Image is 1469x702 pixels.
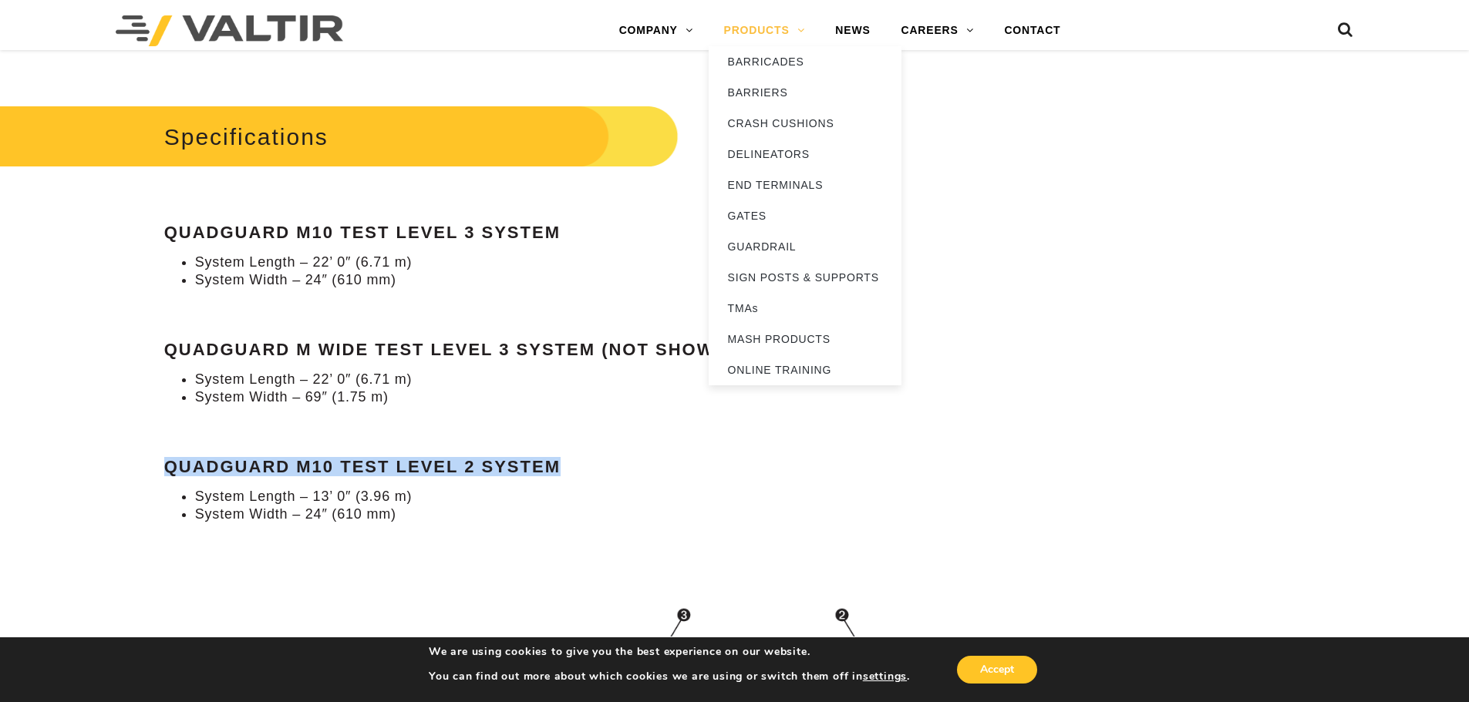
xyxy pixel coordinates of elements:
strong: QuadGuard M10 Test Level 2 System [164,457,561,476]
button: Accept [957,656,1037,684]
a: PRODUCTS [709,15,820,46]
strong: QuadGuard M10 Test Level 3 System [164,223,561,242]
a: CRASH CUSHIONS [709,108,901,139]
a: COMPANY [604,15,709,46]
p: You can find out more about which cookies we are using or switch them off in . [429,670,910,684]
strong: QuadGuard M Wide Test Level 3 System (not shown) [164,340,736,359]
li: System Width – 24″ (610 mm) [195,506,938,523]
img: Valtir [116,15,343,46]
li: System Width – 69″ (1.75 m) [195,388,938,406]
a: ONLINE TRAINING [709,354,901,385]
a: BARRIERS [709,77,901,108]
button: settings [863,670,907,684]
a: GATES [709,200,901,231]
li: System Length – 13’ 0″ (3.96 m) [195,488,938,506]
a: DELINEATORS [709,139,901,170]
li: System Length – 22’ 0″ (6.71 m) [195,254,938,271]
a: TMAs [709,293,901,324]
a: END TERMINALS [709,170,901,200]
li: System Length – 22’ 0″ (6.71 m) [195,371,938,388]
a: CONTACT [989,15,1076,46]
li: System Width – 24″ (610 mm) [195,271,938,289]
a: MASH PRODUCTS [709,324,901,354]
a: NEWS [820,15,885,46]
a: CAREERS [886,15,989,46]
a: BARRICADES [709,46,901,77]
a: SIGN POSTS & SUPPORTS [709,262,901,293]
p: We are using cookies to give you the best experience on our website. [429,645,910,659]
a: GUARDRAIL [709,231,901,262]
